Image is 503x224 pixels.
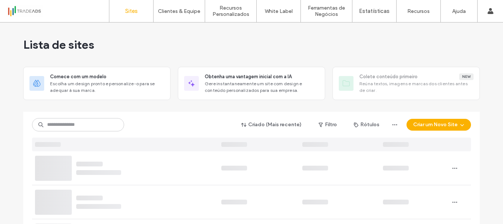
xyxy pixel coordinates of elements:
label: Clientes & Equipe [158,8,200,14]
label: Estatísticas [359,8,390,14]
span: Colete conteúdo primeiro [359,73,418,80]
span: Gere instantaneamente um site com design e conteúdo personalizados para sua empresa. [205,80,319,94]
label: Recursos Personalizados [205,5,256,17]
div: Colete conteúdo primeiroNewReúna textos, imagens e marcas dos clientes antes de criar. [333,67,480,100]
button: Rótulos [347,119,386,131]
div: Obtenha uma vantagem inicial com a IAGere instantaneamente um site com design e conteúdo personal... [178,67,325,100]
div: New [459,73,474,80]
span: Lista de sites [23,37,94,52]
label: Ferramentas de Negócios [301,5,352,17]
div: Comece com um modeloEscolha um design pronto e personalize-o para se adequar à sua marca. [23,67,170,100]
label: Ajuda [452,8,466,14]
span: Obtenha uma vantagem inicial com a IA [205,73,292,80]
span: Escolha um design pronto e personalize-o para se adequar à sua marca. [50,80,164,94]
span: Reúna textos, imagens e marcas dos clientes antes de criar. [359,80,474,94]
label: White Label [265,8,293,14]
button: Criar um Novo Site [407,119,471,131]
button: Criado (Mais recente) [235,119,308,131]
button: Filtro [311,119,344,131]
span: Comece com um modelo [50,73,106,80]
label: Sites [125,8,138,14]
label: Recursos [407,8,430,14]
